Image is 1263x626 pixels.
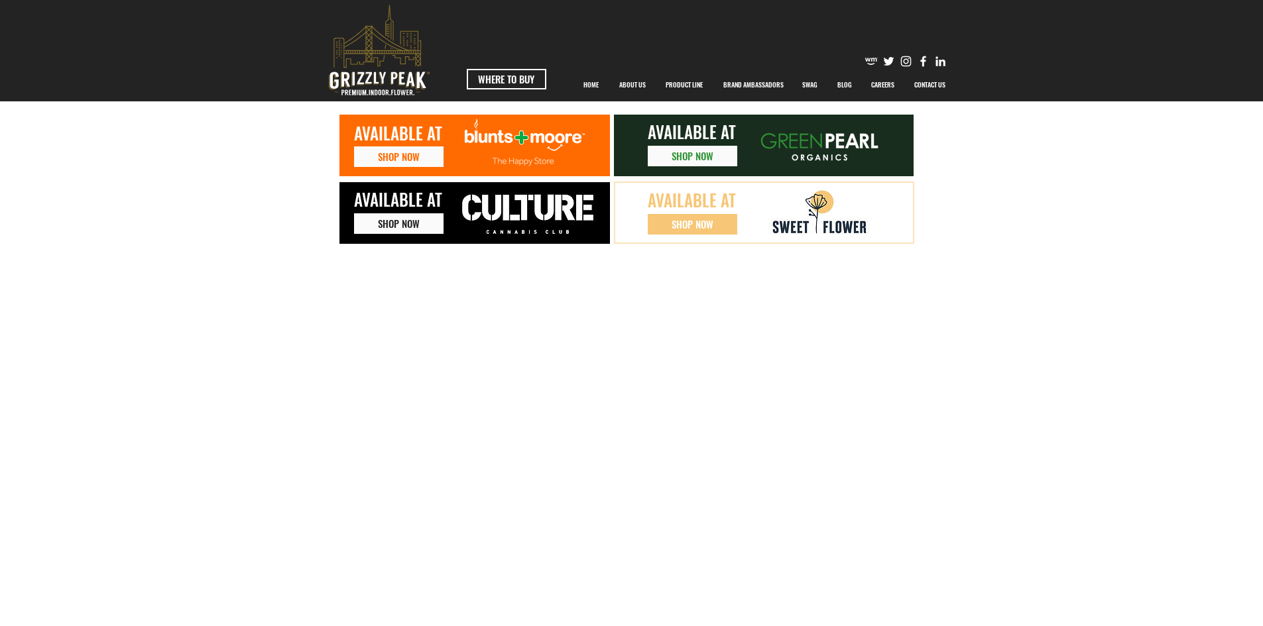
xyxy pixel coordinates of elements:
[478,72,534,86] span: WHERE TO BUY
[613,68,652,101] p: ABOUT US
[354,146,444,167] a: SHOP NOW
[329,5,430,95] svg: premium-indoor-flower
[648,214,737,235] a: SHOP NOW
[865,68,901,101] p: CAREERS
[796,68,824,101] p: SWAG
[354,121,442,145] span: AVAILABLE AT
[659,68,709,101] p: PRODUCT LINE
[656,68,713,101] a: PRODUCT LINE
[747,119,892,172] img: Logosweb-02.png
[717,68,790,101] p: BRAND AMBASSADORS
[861,68,904,101] a: CAREERS
[882,54,896,68] img: Twitter
[831,68,859,101] p: BLOG
[573,68,956,101] nav: Site
[378,150,420,164] span: SHOP NOW
[768,186,869,239] img: SF_Logo.jpg
[648,187,736,212] span: AVAILABLE AT
[916,54,930,68] img: Facebook
[609,68,656,101] a: ABOUT US
[448,119,604,176] img: Logosweb_Mesa de trabajo 1.png
[672,149,713,163] span: SHOP NOW
[648,146,737,166] a: SHOP NOW
[792,68,827,101] a: SWAG
[672,217,713,231] span: SHOP NOW
[648,119,736,144] span: AVAILABLE AT
[904,68,956,101] a: CONTACT US
[899,54,913,68] img: Instagram
[933,54,947,68] img: Likedin
[378,217,420,231] span: SHOP NOW
[577,68,605,101] p: HOME
[865,54,878,68] img: weedmaps
[908,68,952,101] p: CONTACT US
[467,69,546,89] a: WHERE TO BUY
[827,68,861,101] a: BLOG
[573,68,609,101] a: HOME
[354,213,444,234] a: SHOP NOW
[354,187,442,211] span: AVAILABLE AT
[448,187,607,240] img: culture-logo-h.jpg
[713,68,792,101] div: BRAND AMBASSADORS
[865,54,947,68] ul: Social Bar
